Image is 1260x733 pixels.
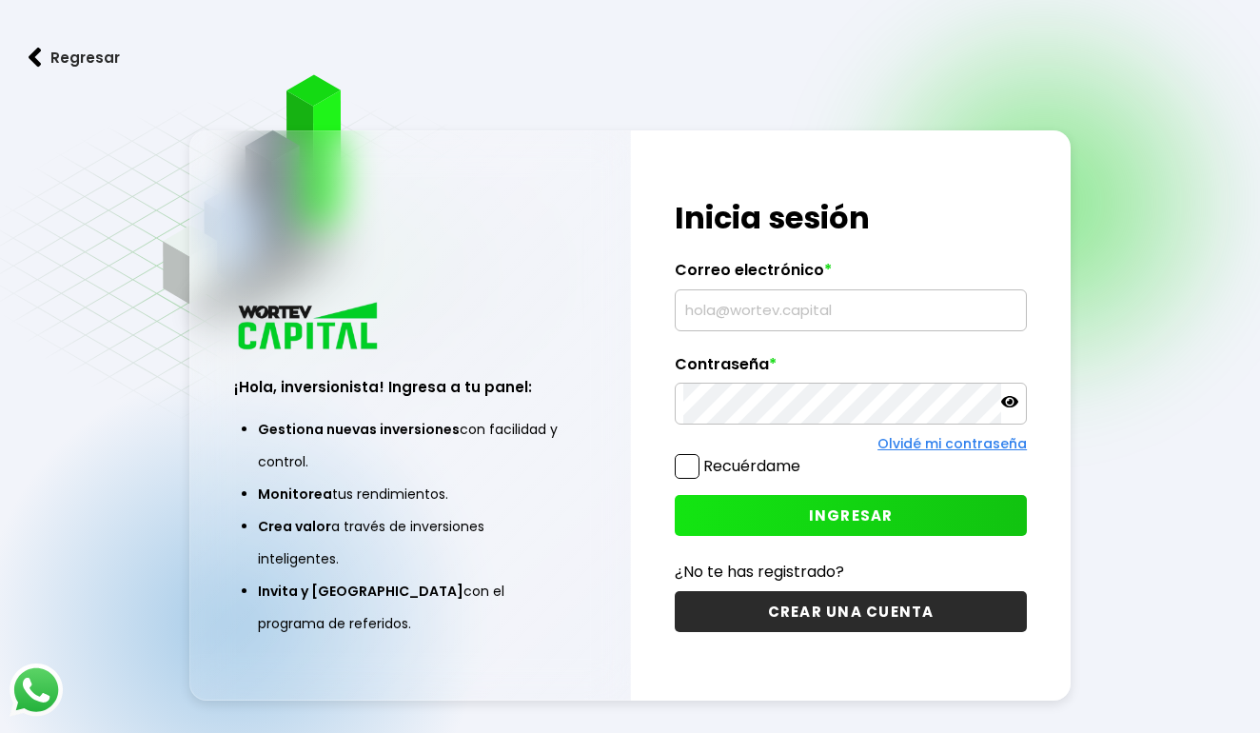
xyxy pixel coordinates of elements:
[675,355,1027,384] label: Contraseña
[258,485,332,504] span: Monitorea
[675,560,1027,584] p: ¿No te has registrado?
[258,517,331,536] span: Crea valor
[258,510,562,575] li: a través de inversiones inteligentes.
[877,434,1027,453] a: Olvidé mi contraseña
[703,455,800,477] label: Recuérdame
[675,195,1027,241] h1: Inicia sesión
[675,591,1027,632] button: CREAR UNA CUENTA
[29,48,42,68] img: flecha izquierda
[675,495,1027,536] button: INGRESAR
[675,261,1027,289] label: Correo electrónico
[258,575,562,640] li: con el programa de referidos.
[258,478,562,510] li: tus rendimientos.
[809,505,894,525] span: INGRESAR
[258,582,463,601] span: Invita y [GEOGRAPHIC_DATA]
[10,664,63,717] img: logos_whatsapp-icon.242b2217.svg
[234,300,384,356] img: logo_wortev_capital
[258,413,562,478] li: con facilidad y control.
[683,290,1018,330] input: hola@wortev.capital
[258,420,460,439] span: Gestiona nuevas inversiones
[675,560,1027,632] a: ¿No te has registrado?CREAR UNA CUENTA
[234,376,586,398] h3: ¡Hola, inversionista! Ingresa a tu panel:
